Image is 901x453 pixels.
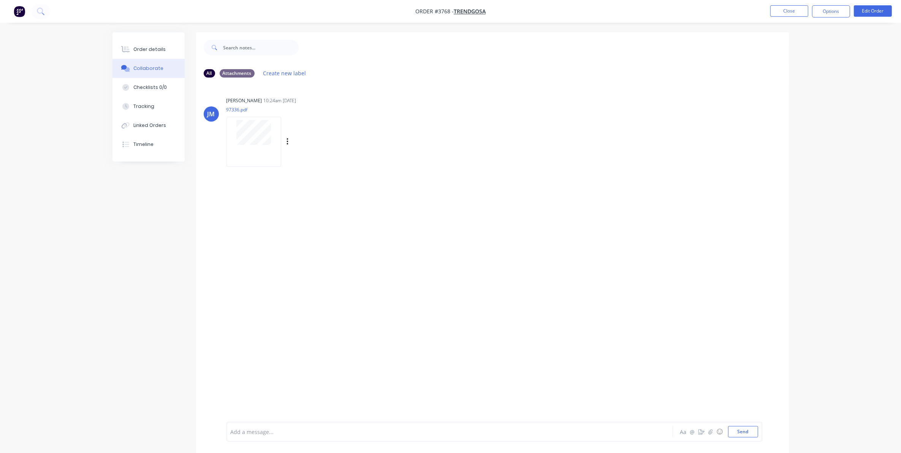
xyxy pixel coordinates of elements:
button: Edit Order [854,5,892,17]
button: @ [688,427,697,436]
button: Tracking [112,97,185,116]
p: 97336.pdf [226,106,366,113]
input: Search notes... [223,40,299,55]
a: Trendgosa [454,8,486,15]
button: Collaborate [112,59,185,78]
span: Order #3768 - [415,8,454,15]
div: Timeline [133,141,154,148]
button: Send [728,426,758,437]
div: JM [207,109,215,119]
button: Linked Orders [112,116,185,135]
button: Close [770,5,808,17]
button: ☺ [715,427,724,436]
div: Tracking [133,103,154,110]
div: Order details [133,46,166,53]
button: Order details [112,40,185,59]
div: Collaborate [133,65,163,72]
button: Options [812,5,850,17]
div: Linked Orders [133,122,166,129]
button: Aa [679,427,688,436]
div: Checklists 0/0 [133,84,167,91]
div: Attachments [220,69,255,78]
div: All [204,69,215,78]
button: Timeline [112,135,185,154]
button: Checklists 0/0 [112,78,185,97]
img: Factory [14,6,25,17]
div: [PERSON_NAME] [226,97,262,104]
div: 10:24am [DATE] [264,97,296,104]
button: Create new label [259,68,310,78]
